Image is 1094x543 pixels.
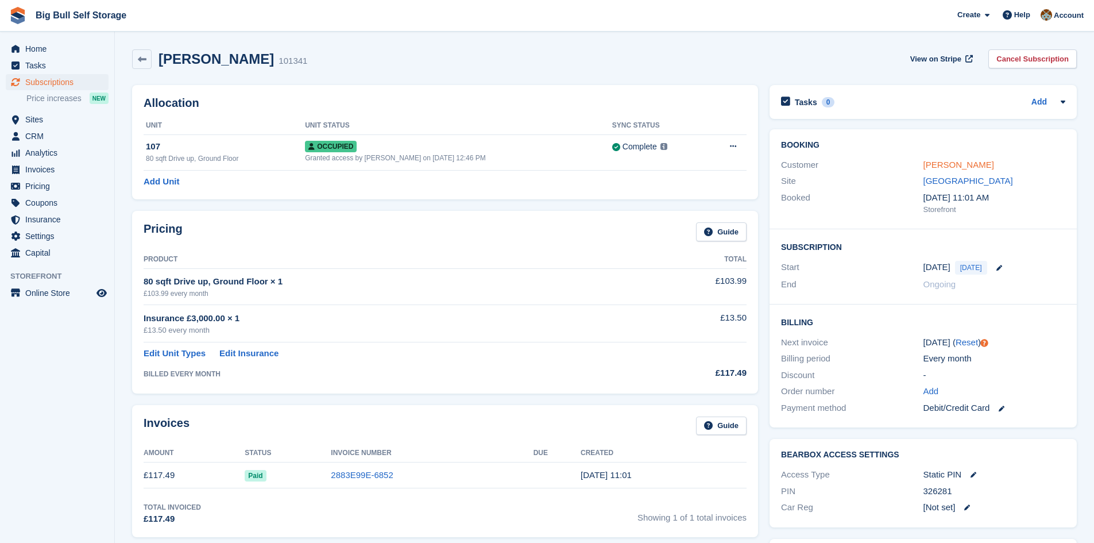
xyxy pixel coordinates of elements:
div: £13.50 every month [144,325,636,336]
a: menu [6,211,109,228]
span: Home [25,41,94,57]
div: Total Invoiced [144,502,201,513]
div: Order number [781,385,923,398]
span: Occupied [305,141,357,152]
div: [DATE] ( ) [923,336,1065,349]
th: Total [636,251,747,269]
span: Analytics [25,145,94,161]
span: Coupons [25,195,94,211]
h2: [PERSON_NAME] [159,51,274,67]
img: stora-icon-8386f47178a22dfd0bd8f6a31ec36ba5ce8667c1dd55bd0f319d3a0aa187defe.svg [9,7,26,24]
div: £103.99 every month [144,288,636,299]
a: menu [6,285,109,301]
div: [Not set] [923,501,1065,514]
a: menu [6,245,109,261]
a: menu [6,57,109,74]
img: icon-info-grey-7440780725fd019a000dd9b08b2336e03edf1995a4989e88bcd33f0948082b44.svg [660,143,667,150]
td: £103.99 [636,268,747,305]
a: Add [1031,96,1047,109]
div: [DATE] 11:01 AM [923,191,1065,205]
span: Paid [245,470,266,482]
th: Unit [144,117,305,135]
div: Billing period [781,352,923,365]
a: menu [6,74,109,90]
div: Insurance £3,000.00 × 1 [144,312,636,325]
a: menu [6,195,109,211]
div: Static PIN [923,468,1065,482]
div: Storefront [923,204,1065,215]
a: menu [6,178,109,194]
span: [DATE] [955,261,987,275]
span: Storefront [10,271,114,282]
a: menu [6,111,109,128]
a: View on Stripe [906,49,975,68]
div: BILLED EVERY MONTH [144,369,636,379]
h2: BearBox Access Settings [781,450,1065,460]
th: Amount [144,444,245,463]
div: Car Reg [781,501,923,514]
div: Start [781,261,923,275]
div: 107 [146,140,305,153]
div: PIN [781,485,923,498]
th: Sync Status [612,117,706,135]
span: Insurance [25,211,94,228]
div: Discount [781,369,923,382]
a: Preview store [95,286,109,300]
a: 2883E99E-6852 [331,470,393,480]
td: £117.49 [144,463,245,488]
div: Payment method [781,402,923,415]
a: menu [6,161,109,178]
th: Due [534,444,581,463]
h2: Pricing [144,222,183,241]
h2: Allocation [144,97,747,110]
span: Price increases [26,93,82,104]
div: Tooltip anchor [979,338,989,348]
div: Site [781,175,923,188]
span: Online Store [25,285,94,301]
span: Subscriptions [25,74,94,90]
h2: Billing [781,316,1065,328]
a: Cancel Subscription [988,49,1077,68]
div: Booked [781,191,923,215]
span: Pricing [25,178,94,194]
a: Guide [696,417,747,436]
div: 326281 [923,485,1065,498]
span: Account [1054,10,1084,21]
a: menu [6,41,109,57]
span: Settings [25,228,94,244]
div: Debit/Credit Card [923,402,1065,415]
a: Add Unit [144,175,179,188]
div: - [923,369,1065,382]
td: £13.50 [636,305,747,342]
span: Capital [25,245,94,261]
div: NEW [90,93,109,104]
div: Complete [623,141,657,153]
span: Ongoing [923,279,956,289]
h2: Invoices [144,417,190,436]
div: 80 sqft Drive up, Ground Floor [146,153,305,164]
div: Granted access by [PERSON_NAME] on [DATE] 12:46 PM [305,153,612,163]
a: Add [923,385,939,398]
div: 101341 [279,55,307,68]
span: Invoices [25,161,94,178]
a: Edit Insurance [219,347,279,360]
th: Unit Status [305,117,612,135]
span: View on Stripe [910,53,961,65]
img: Mike Llewellen Palmer [1041,9,1052,21]
a: menu [6,128,109,144]
div: £117.49 [144,513,201,526]
a: [GEOGRAPHIC_DATA] [923,176,1013,186]
div: Customer [781,159,923,172]
span: Showing 1 of 1 total invoices [637,502,747,526]
a: menu [6,145,109,161]
div: Access Type [781,468,923,482]
h2: Booking [781,141,1065,150]
h2: Tasks [795,97,817,107]
th: Invoice Number [331,444,533,463]
div: £117.49 [636,367,747,380]
span: Help [1014,9,1030,21]
span: Create [957,9,980,21]
a: menu [6,228,109,244]
div: End [781,278,923,291]
h2: Subscription [781,241,1065,252]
